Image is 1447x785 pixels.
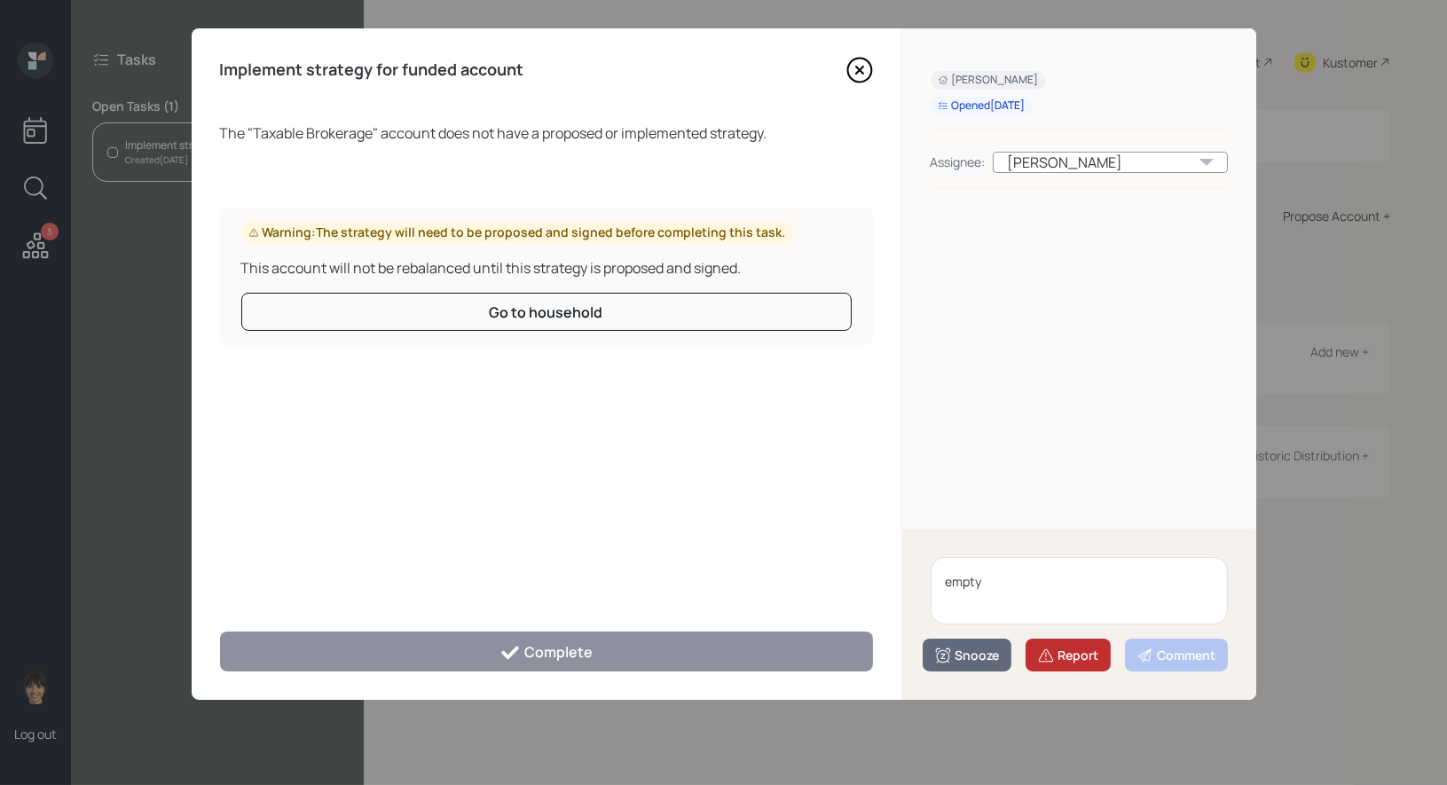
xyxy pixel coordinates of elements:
div: Snooze [934,647,1000,664]
div: Warning: The strategy will need to be proposed and signed before completing this task. [248,224,786,241]
div: Opened [DATE] [938,98,1026,114]
div: This account will not be rebalanced until this strategy is proposed and signed. [241,257,852,279]
button: Comment [1125,639,1228,671]
button: Report [1026,639,1111,671]
textarea: empty [931,557,1228,624]
div: The " Taxable Brokerage " account does not have a proposed or implemented strategy. [220,122,873,144]
div: Comment [1136,647,1216,664]
button: Go to household [241,293,852,331]
div: Go to household [490,302,603,322]
div: [PERSON_NAME] [993,152,1228,173]
h4: Implement strategy for funded account [220,60,524,80]
div: Complete [499,642,593,663]
div: [PERSON_NAME] [938,73,1039,88]
button: Snooze [923,639,1011,671]
div: Report [1037,647,1099,664]
button: Complete [220,632,873,671]
div: Assignee: [931,153,986,171]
